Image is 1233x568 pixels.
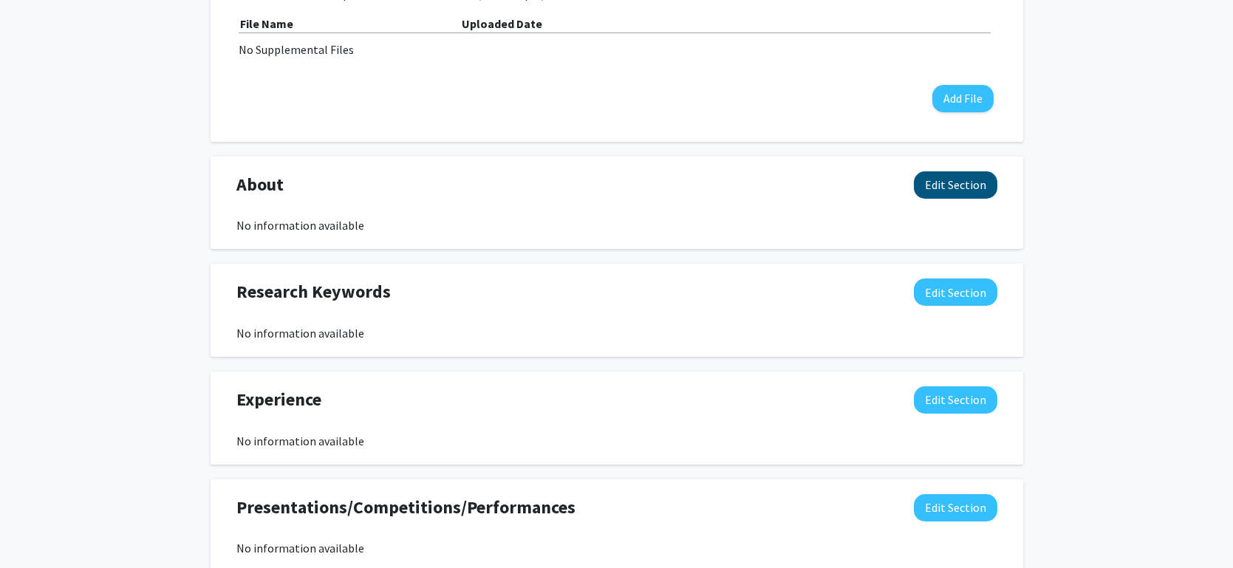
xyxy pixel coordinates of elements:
button: Edit Presentations/Competitions/Performances [914,494,997,521]
b: Uploaded Date [462,16,542,31]
button: Add File [932,85,994,112]
div: No information available [236,324,997,342]
div: No Supplemental Files [239,41,995,58]
span: Experience [236,386,321,413]
button: Edit Research Keywords [914,278,997,306]
button: Edit About [914,171,997,199]
div: No information available [236,539,997,557]
iframe: Chat [11,502,63,557]
span: Research Keywords [236,278,391,305]
b: File Name [240,16,293,31]
span: Presentations/Competitions/Performances [236,494,575,521]
div: No information available [236,432,997,450]
div: No information available [236,216,997,234]
button: Edit Experience [914,386,997,414]
span: About [236,171,284,198]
